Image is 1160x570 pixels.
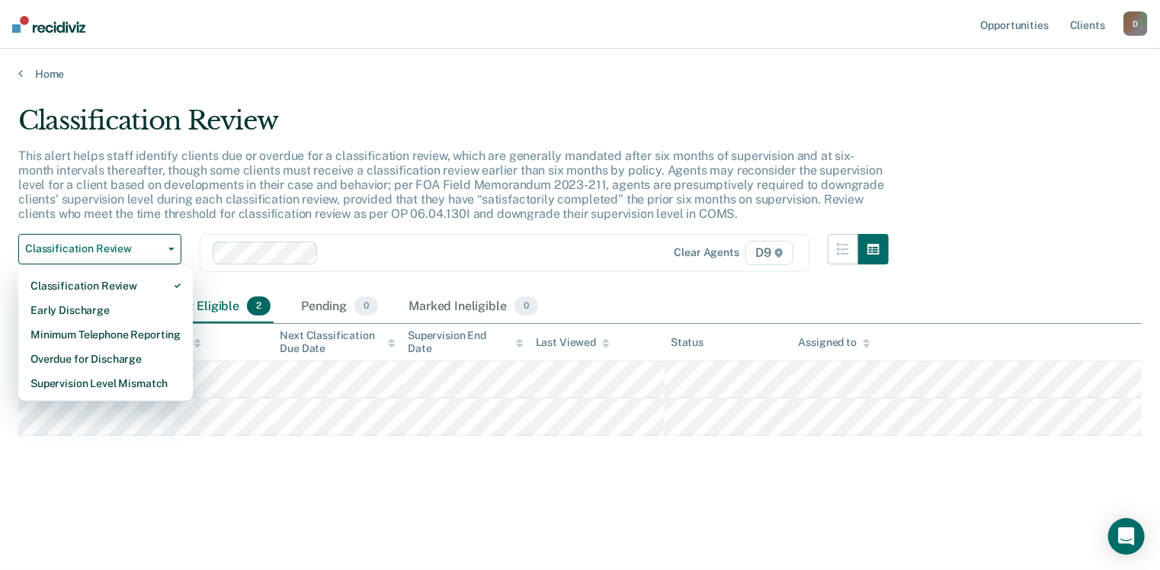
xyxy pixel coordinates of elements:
div: Supervision End Date [408,329,524,355]
span: D9 [745,241,793,265]
div: Early Discharge [30,298,181,322]
span: 2 [247,296,271,316]
span: Classification Review [25,242,162,255]
div: Next Classification Due Date [280,329,396,355]
div: Clear agents [675,246,739,259]
div: Pending0 [298,290,381,324]
span: 0 [514,296,538,316]
div: Marked Ineligible0 [405,290,541,324]
div: Overdue for Discharge [30,347,181,371]
div: Classification Review [30,274,181,298]
div: Classification Review [18,105,889,149]
span: 0 [354,296,378,316]
p: This alert helps staff identify clients due or overdue for a classification review, which are gen... [18,149,884,222]
button: D [1123,11,1148,36]
div: Minimum Telephone Reporting [30,322,181,347]
a: Home [18,67,1142,81]
div: Almost Eligible2 [151,290,274,324]
div: Assigned to [799,336,870,349]
div: Status [671,336,703,349]
div: Last Viewed [536,336,610,349]
div: Open Intercom Messenger [1108,518,1145,555]
button: Classification Review [18,234,181,264]
div: Supervision Level Mismatch [30,371,181,395]
img: Recidiviz [12,16,85,33]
